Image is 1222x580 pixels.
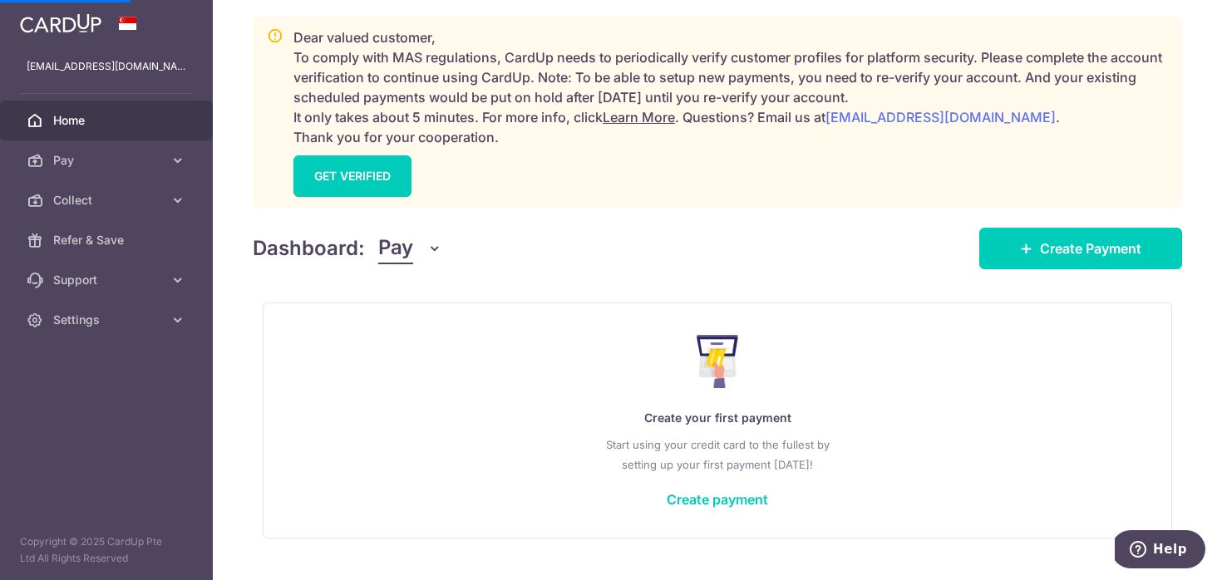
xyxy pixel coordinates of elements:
[297,408,1138,428] p: Create your first payment
[697,335,739,388] img: Make Payment
[53,152,163,169] span: Pay
[1040,238,1141,258] span: Create Payment
[53,192,163,209] span: Collect
[297,435,1138,474] p: Start using your credit card to the fullest by setting up your first payment [DATE]!
[667,491,768,508] a: Create payment
[825,109,1056,125] a: [EMAIL_ADDRESS][DOMAIN_NAME]
[293,27,1168,147] p: Dear valued customer, To comply with MAS regulations, CardUp needs to periodically verify custome...
[603,109,675,125] a: Learn More
[378,233,442,264] button: Pay
[27,58,186,75] p: [EMAIL_ADDRESS][DOMAIN_NAME]
[293,155,411,197] a: GET VERIFIED
[979,228,1182,269] a: Create Payment
[53,112,163,129] span: Home
[378,233,413,264] span: Pay
[253,233,365,263] h4: Dashboard:
[53,272,163,288] span: Support
[1115,530,1205,572] iframe: Opens a widget where you can find more information
[53,312,163,328] span: Settings
[53,232,163,248] span: Refer & Save
[20,13,101,33] img: CardUp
